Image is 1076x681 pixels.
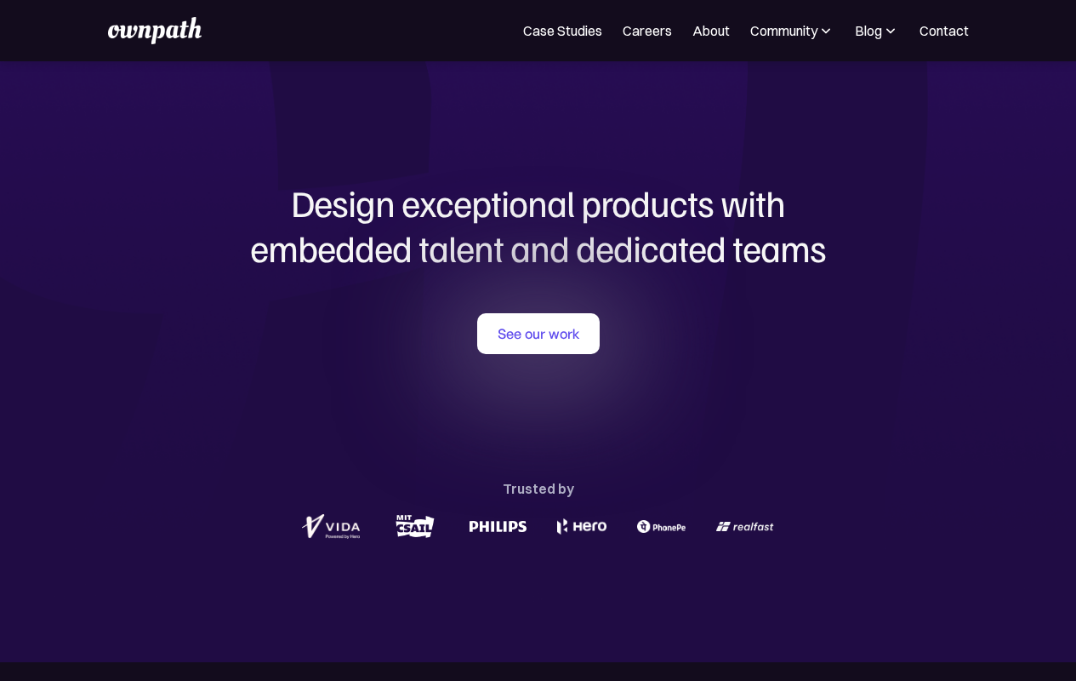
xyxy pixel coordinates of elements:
[750,20,817,41] div: Community
[623,20,672,41] a: Careers
[692,20,730,41] a: About
[523,20,602,41] a: Case Studies
[855,20,899,41] div: Blog
[503,477,574,501] div: Trusted by
[130,180,947,271] h1: Design exceptional products with embedded talent and dedicated teams
[477,313,600,354] a: See our work
[919,20,969,41] a: Contact
[855,20,882,41] div: Blog
[750,20,834,41] div: Community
